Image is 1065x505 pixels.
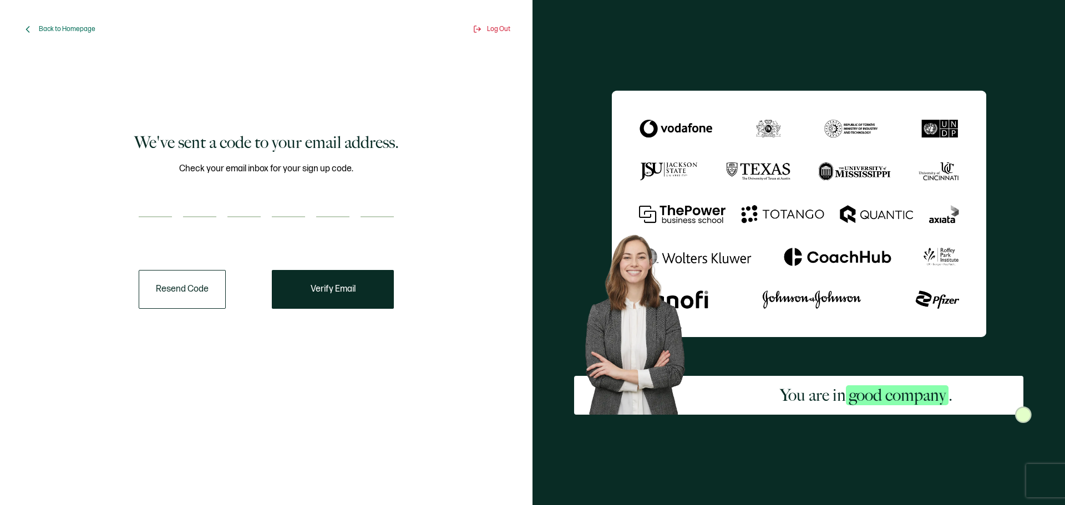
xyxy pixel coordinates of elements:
[780,384,952,406] h2: You are in .
[612,90,986,337] img: Sertifier We've sent a code to your email address.
[139,270,226,309] button: Resend Code
[272,270,394,309] button: Verify Email
[1015,406,1032,423] img: Sertifier Signup
[487,25,510,33] span: Log Out
[39,25,95,33] span: Back to Homepage
[311,285,356,294] span: Verify Email
[846,385,949,405] span: good company
[574,226,709,415] img: Sertifier Signup - You are in <span class="strong-h">good company</span>. Hero
[134,131,399,154] h1: We've sent a code to your email address.
[179,162,353,176] span: Check your email inbox for your sign up code.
